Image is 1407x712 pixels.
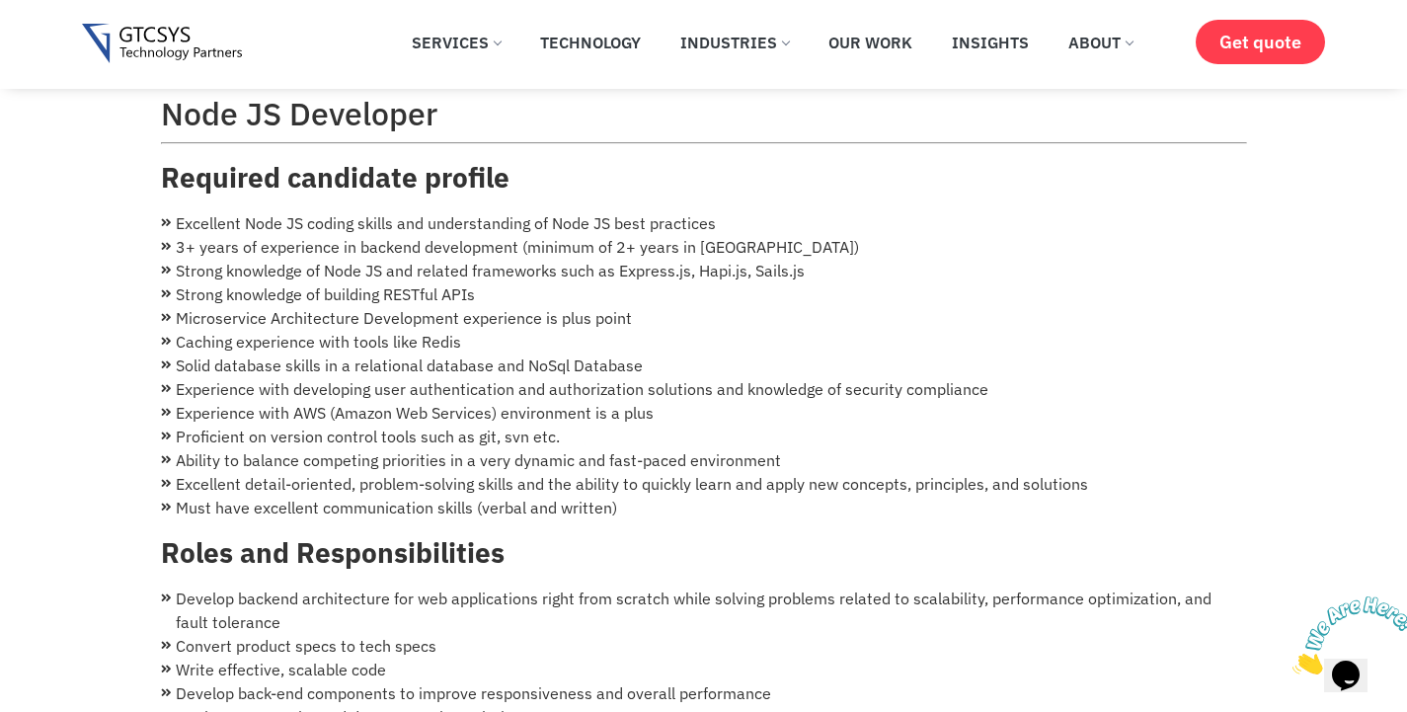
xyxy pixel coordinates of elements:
[161,658,1247,681] li: Write effective, scalable code
[665,21,804,64] a: Industries
[161,330,1247,354] li: Caching experience with tools like Redis
[525,21,656,64] a: Technology
[161,95,1247,132] h2: Node JS Developer
[1196,20,1325,64] a: Get quote
[1219,32,1301,52] span: Get quote
[161,496,1247,519] li: Must have excellent communication skills (verbal and written)
[161,472,1247,496] li: Excellent detail-oriented, problem-solving skills and the ability to quickly learn and apply new ...
[161,306,1247,330] li: Microservice Architecture Development experience is plus point
[161,534,505,571] strong: Roles and Responsibilities
[397,21,515,64] a: Services
[161,425,1247,448] li: Proficient on version control tools such as git, svn etc.
[161,377,1247,401] li: Experience with developing user authentication and authorization solutions and knowledge of secur...
[161,159,509,196] strong: Required candidate profile
[1054,21,1147,64] a: About
[161,681,1247,705] li: Develop back-end components to improve responsiveness and overall performance
[161,634,1247,658] li: Convert product specs to tech specs
[814,21,927,64] a: Our Work
[161,259,1247,282] li: Strong knowledge of Node JS and related frameworks such as Express.js, Hapi.js, Sails.js
[161,211,1247,235] li: Excellent Node JS coding skills and understanding of Node JS best practices
[1285,589,1407,682] iframe: chat widget
[161,235,1247,259] li: 3+ years of experience in backend development (minimum of 2+ years in [GEOGRAPHIC_DATA])
[161,354,1247,377] li: Solid database skills in a relational database and NoSql Database
[8,8,130,86] img: Chat attention grabber
[161,448,1247,472] li: Ability to balance competing priorities in a very dynamic and fast-paced environment
[82,24,243,64] img: Gtcsys logo
[161,282,1247,306] li: Strong knowledge of building RESTful APIs
[161,587,1247,634] li: Develop backend architecture for web applications right from scratch while solving problems relat...
[161,401,1247,425] li: Experience with AWS (Amazon Web Services) environment is a plus
[937,21,1044,64] a: Insights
